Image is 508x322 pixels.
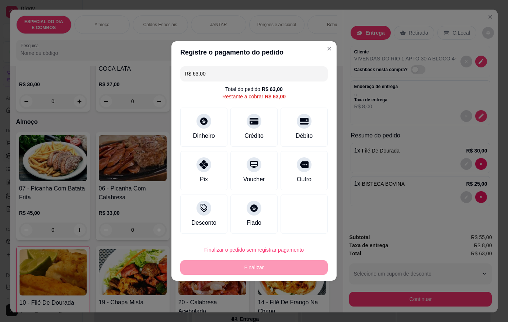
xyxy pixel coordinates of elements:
div: R$ 63,00 [262,85,283,93]
div: Desconto [191,218,216,227]
input: Ex.: hambúrguer de cordeiro [185,66,323,81]
div: Pix [200,175,208,184]
div: Débito [296,132,313,140]
button: Close [323,43,335,55]
div: Dinheiro [193,132,215,140]
div: R$ 63,00 [265,93,286,100]
div: Restante a cobrar [222,93,286,100]
div: Crédito [244,132,264,140]
div: Voucher [243,175,265,184]
button: Finalizar o pedido sem registrar pagamento [180,242,328,257]
div: Fiado [247,218,261,227]
div: Outro [297,175,312,184]
header: Registre o pagamento do pedido [171,41,337,63]
div: Total do pedido [225,85,283,93]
